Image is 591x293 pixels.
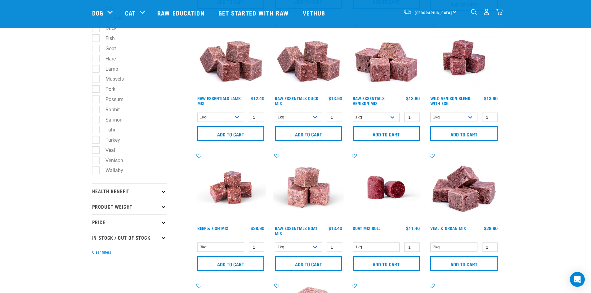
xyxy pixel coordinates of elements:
[471,9,477,15] img: home-icon-1@2x.png
[96,116,125,124] label: Salmon
[96,136,123,144] label: Turkey
[96,95,126,103] label: Possum
[96,65,121,73] label: Lamb
[96,85,118,93] label: Pork
[96,126,118,134] label: Tahr
[430,97,470,104] a: Wild Venison Blend with Egg
[484,96,498,101] div: $13.90
[353,97,385,104] a: Raw Essentials Venison Mix
[404,242,420,252] input: 1
[327,113,342,122] input: 1
[96,24,119,32] label: Duck
[251,96,264,101] div: $12.40
[273,152,344,223] img: Goat M Ix 38448
[273,22,344,93] img: ?1041 RE Lamb Mix 01
[429,22,499,93] img: Venison Egg 1616
[496,9,503,15] img: home-icon@2x.png
[351,152,422,223] img: Raw Essentials Chicken Lamb Beef Bulk Minced Raw Dog Food Roll Unwrapped
[297,0,333,25] a: Vethub
[351,22,422,93] img: 1113 RE Venison Mix 01
[197,256,265,271] input: Add to cart
[96,45,119,52] label: Goat
[92,250,111,255] button: Clear filters
[251,226,264,231] div: $28.90
[249,113,264,122] input: 1
[197,97,241,104] a: Raw Essentials Lamb Mix
[92,8,103,17] a: Dog
[353,227,380,229] a: Goat Mix Roll
[403,9,412,15] img: van-moving.png
[196,152,266,223] img: Beef Mackerel 1
[197,227,228,229] a: Beef & Fish Mix
[406,96,420,101] div: $13.90
[96,157,126,164] label: Venison
[327,242,342,252] input: 1
[151,0,212,25] a: Raw Education
[404,113,420,122] input: 1
[429,152,499,223] img: 1158 Veal Organ Mix 01
[212,0,297,25] a: Get started with Raw
[96,146,118,154] label: Veal
[96,34,117,42] label: Fish
[96,75,126,83] label: Mussels
[197,126,265,141] input: Add to cart
[275,126,342,141] input: Add to cart
[275,227,317,234] a: Raw Essentials Goat Mix
[196,22,266,93] img: ?1041 RE Lamb Mix 01
[125,8,136,17] a: Cat
[92,183,167,199] p: Health Benefit
[96,55,118,63] label: Hare
[483,9,490,15] img: user.png
[430,227,466,229] a: Veal & Organ Mix
[92,230,167,245] p: In Stock / Out Of Stock
[353,126,420,141] input: Add to cart
[430,256,498,271] input: Add to cart
[406,226,420,231] div: $11.40
[353,256,420,271] input: Add to cart
[482,242,498,252] input: 1
[92,199,167,214] p: Product Weight
[329,226,342,231] div: $13.40
[275,256,342,271] input: Add to cart
[92,214,167,230] p: Price
[249,242,264,252] input: 1
[570,272,585,287] div: Open Intercom Messenger
[96,166,126,174] label: Wallaby
[96,106,122,113] label: Rabbit
[430,126,498,141] input: Add to cart
[275,97,318,104] a: Raw Essentials Duck Mix
[482,113,498,122] input: 1
[415,11,452,14] span: [GEOGRAPHIC_DATA]
[329,96,342,101] div: $13.90
[484,226,498,231] div: $28.90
